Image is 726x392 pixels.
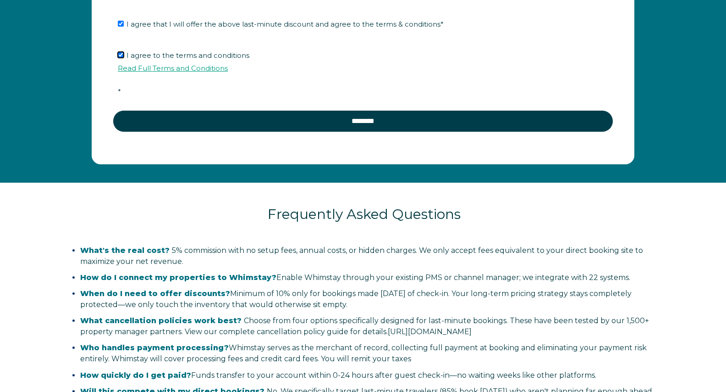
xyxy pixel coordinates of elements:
[80,316,242,325] span: What cancellation policies work best?
[230,289,290,298] span: Minimum of 10%
[126,20,444,28] span: I agree that I will offer the above last-minute discount and agree to the terms & conditions
[118,21,124,27] input: I agree that I will offer the above last-minute discount and agree to the terms & conditions*
[80,343,229,352] strong: Who handles payment processing?
[118,51,615,96] span: I agree to the terms and conditions
[80,246,643,266] span: 5% commission with no setup fees, annual costs, or hidden charges. We only accept fees equivalent...
[80,289,230,298] strong: When do I need to offer discounts?
[268,206,461,223] span: Frequently Asked Questions
[80,273,630,282] span: Enable Whimstay through your existing PMS or channel manager; we integrate with 22 systems.
[80,343,647,363] span: Whimstay serves as the merchant of record, collecting full payment at booking and eliminating you...
[118,64,228,73] a: Read Full Terms and Conditions
[80,371,191,380] strong: How quickly do I get paid?
[388,327,472,336] a: Vínculo https://salespage.whimstay.com/cancellation-policy-options
[80,289,632,309] span: only for bookings made [DATE] of check-in. Your long-term pricing strategy stays completely prote...
[80,273,276,282] strong: How do I connect my properties to Whimstay?
[80,371,596,380] span: Funds transfer to your account within 0-24 hours after guest check-in—no waiting weeks like other...
[118,52,124,58] input: I agree to the terms and conditionsRead Full Terms and Conditions*
[80,316,649,336] span: Choose from four options specifically designed for last-minute bookings. These have been tested b...
[80,246,170,255] span: What's the real cost?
